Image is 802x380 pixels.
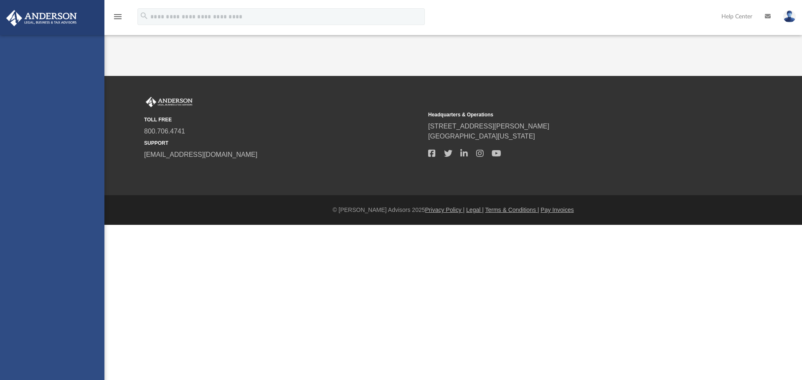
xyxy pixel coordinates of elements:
small: SUPPORT [144,139,422,147]
a: Terms & Conditions | [485,206,539,213]
a: menu [113,16,123,22]
a: [EMAIL_ADDRESS][DOMAIN_NAME] [144,151,257,158]
div: © [PERSON_NAME] Advisors 2025 [104,206,802,214]
i: menu [113,12,123,22]
a: [GEOGRAPHIC_DATA][US_STATE] [428,133,535,140]
img: Anderson Advisors Platinum Portal [4,10,79,26]
small: Headquarters & Operations [428,111,706,118]
a: Privacy Policy | [425,206,465,213]
img: Anderson Advisors Platinum Portal [144,97,194,108]
a: [STREET_ADDRESS][PERSON_NAME] [428,123,549,130]
small: TOLL FREE [144,116,422,123]
a: 800.706.4741 [144,128,185,135]
a: Legal | [466,206,484,213]
img: User Pic [783,10,796,23]
a: Pay Invoices [541,206,574,213]
i: search [140,11,149,20]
